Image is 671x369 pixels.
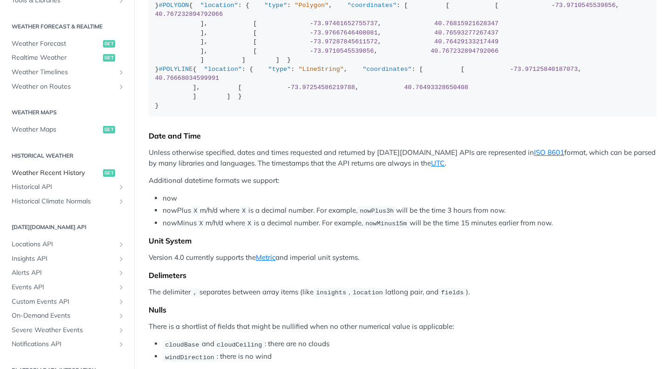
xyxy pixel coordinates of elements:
span: X [199,220,203,227]
a: Custom Events APIShow subpages for Custom Events API [7,295,127,309]
span: X [193,208,197,215]
span: - [551,2,555,9]
span: Realtime Weather [12,53,101,63]
span: 40.76593277267437 [434,29,499,36]
h2: Weather Maps [7,108,127,117]
span: "type" [264,2,287,9]
a: Alerts APIShow subpages for Alerts API [7,266,127,280]
span: 40.76815921628347 [434,20,499,27]
span: get [103,169,115,177]
span: 73.97461652755737 [314,20,378,27]
p: Unless otherwise specified, dates and times requested and returned by [DATE][DOMAIN_NAME] APIs ar... [149,147,657,168]
span: - [310,20,314,27]
li: now [163,193,657,204]
div: Delimeters [149,271,657,280]
span: Locations API [12,240,115,249]
span: insights [316,289,346,296]
h2: [DATE][DOMAIN_NAME] API [7,223,127,231]
span: #POLYLINE [159,66,193,73]
button: Show subpages for Severe Weather Events [117,327,125,334]
span: "coordinates" [363,66,411,73]
a: Historical Climate NormalsShow subpages for Historical Climate Normals [7,195,127,209]
span: 73.9710545539856 [314,48,374,55]
span: 73.97287845611572 [314,38,378,45]
button: Show subpages for Weather Timelines [117,69,125,76]
a: Weather on RoutesShow subpages for Weather on Routes [7,80,127,94]
span: get [103,126,115,133]
span: get [103,54,115,62]
span: Weather on Routes [12,82,115,91]
a: Weather Mapsget [7,123,127,137]
p: The delimiter separates between array items (like , latlong pair, and ). [149,287,657,298]
span: 40.76668034599991 [155,75,219,82]
span: Severe Weather Events [12,326,115,335]
span: "coordinates" [348,2,397,9]
p: Version 4.0 currently supports the and imperial unit systems. [149,252,657,263]
span: "LineString" [298,66,343,73]
a: Severe Weather EventsShow subpages for Severe Weather Events [7,323,127,337]
button: Show subpages for Alerts API [117,269,125,277]
span: #POLYGON [159,2,189,9]
span: 73.97254586219788 [291,84,355,91]
span: fields [441,289,464,296]
span: location [353,289,383,296]
a: Events APIShow subpages for Events API [7,280,127,294]
p: Additional datetime formats we support: [149,175,657,186]
button: Show subpages for Locations API [117,241,125,248]
button: Show subpages for Historical Climate Normals [117,198,125,205]
span: Historical API [12,182,115,192]
div: Date and Time [149,131,657,140]
span: Alerts API [12,268,115,278]
span: Weather Maps [12,125,101,134]
span: Notifications API [12,340,115,349]
span: - [310,38,314,45]
span: nowMinus15m [365,220,407,227]
span: 73.97667646408081 [314,29,378,36]
a: Locations APIShow subpages for Locations API [7,237,127,251]
a: On-Demand EventsShow subpages for On-Demand Events [7,309,127,323]
a: Metric [256,253,275,262]
span: X [247,220,251,227]
span: 40.767232894792066 [431,48,499,55]
button: Show subpages for Insights API [117,255,125,263]
span: "Polygon" [294,2,329,9]
span: - [310,48,314,55]
button: Show subpages for Notifications API [117,341,125,348]
span: "location" [204,66,242,73]
span: Historical Climate Normals [12,197,115,206]
span: Weather Forecast [12,39,101,49]
a: Realtime Weatherget [7,51,127,65]
li: and : there are no clouds [163,339,657,349]
a: UTC [431,159,445,167]
span: - [510,66,514,73]
span: 40.76429133217449 [434,38,499,45]
span: , [193,289,197,296]
span: - [287,84,291,91]
span: "type" [268,66,291,73]
span: - [310,29,314,36]
span: 40.76493328650408 [404,84,468,91]
span: Events API [12,283,115,292]
span: Weather Timelines [12,68,115,77]
a: ISO 8601 [534,148,564,157]
a: Weather Recent Historyget [7,166,127,180]
button: Show subpages for Historical API [117,183,125,191]
a: Historical APIShow subpages for Historical API [7,180,127,194]
a: Weather Forecastget [7,37,127,51]
h2: Historical Weather [7,152,127,160]
a: Insights APIShow subpages for Insights API [7,252,127,266]
span: nowPlus3h [360,208,394,215]
span: Weather Recent History [12,168,101,178]
a: Weather TimelinesShow subpages for Weather Timelines [7,65,127,79]
button: Show subpages for Events API [117,284,125,291]
span: 73.97125840187073 [514,66,578,73]
span: 73.9710545539856 [555,2,616,9]
button: Show subpages for Weather on Routes [117,83,125,91]
span: "location" [200,2,238,9]
span: get [103,40,115,48]
a: Notifications APIShow subpages for Notifications API [7,337,127,351]
li: nowPlus m/h/d where is a decimal number. For example, will be the time 3 hours from now. [163,205,657,216]
span: cloudCeiling [217,341,262,348]
p: There is a shortlist of fields that might be nullified when no other numerical value is applicable: [149,321,657,332]
button: Show subpages for On-Demand Events [117,312,125,320]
